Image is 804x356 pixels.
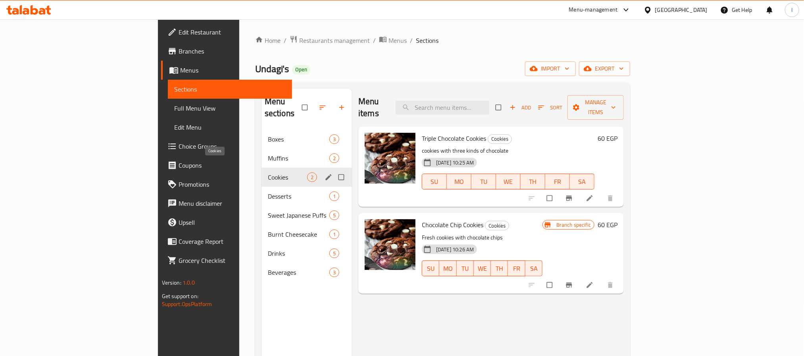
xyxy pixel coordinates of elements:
span: Burnt Cheesecake [268,230,329,239]
span: Add [510,103,531,112]
div: Cookies [485,221,509,230]
div: Menu-management [569,5,618,15]
span: TU [475,176,493,188]
a: Sections [168,80,292,99]
span: WE [499,176,517,188]
span: Select all sections [297,100,314,115]
span: Get support on: [162,291,198,301]
button: Branch-specific-item [560,189,579,207]
div: items [329,230,339,239]
span: export [585,64,624,74]
li: / [373,36,376,45]
a: Edit menu item [586,281,595,289]
a: Grocery Checklist [161,251,292,270]
span: Sort sections [314,99,333,116]
span: [DATE] 10:25 AM [433,159,477,167]
span: Select section [491,100,508,115]
span: 5 [330,212,339,219]
span: TH [524,176,542,188]
a: Edit menu item [586,194,595,202]
button: WE [474,260,491,276]
button: TH [521,174,545,189]
span: Sections [174,84,286,94]
span: MO [450,176,468,188]
span: Sections [416,36,439,45]
div: Drinks5 [262,244,352,263]
span: 1 [330,193,339,200]
span: FR [511,263,522,274]
span: Manage items [574,98,617,117]
button: SU [422,174,447,189]
button: edit [323,172,335,182]
div: items [329,153,339,163]
button: SA [570,174,594,189]
span: Version: [162,278,181,288]
span: Select to update [542,191,559,206]
a: Promotions [161,175,292,194]
span: Triple Chocolate Cookies [422,132,486,144]
a: Edit Restaurant [161,23,292,42]
span: Desserts [268,191,329,201]
a: Menu disclaimer [161,194,292,213]
span: 5 [330,250,339,257]
a: Coverage Report [161,232,292,251]
nav: breadcrumb [255,35,631,46]
span: Sort [538,103,562,112]
div: Desserts1 [262,187,352,206]
span: 3 [330,136,339,143]
div: items [329,134,339,144]
div: items [329,191,339,201]
li: / [410,36,413,45]
div: Sweet Japanese Puffs5 [262,206,352,225]
span: Menu disclaimer [179,199,286,208]
span: Sort items [533,101,567,114]
span: Cookies [268,172,307,182]
button: Add section [333,99,352,116]
button: TU [457,260,474,276]
span: Coverage Report [179,237,286,246]
button: TH [491,260,508,276]
span: import [531,64,569,74]
button: delete [602,276,621,294]
p: cookies with three kinds of chocolate [422,146,594,156]
button: FR [545,174,570,189]
span: SA [529,263,539,274]
span: Edit Menu [174,122,286,132]
span: Add item [508,101,533,114]
button: export [579,61,630,76]
div: Open [292,65,310,75]
button: SU [422,260,439,276]
span: Restaurants management [299,36,370,45]
div: [GEOGRAPHIC_DATA] [655,6,708,14]
span: Sweet Japanese Puffs [268,211,329,220]
span: 1 [330,231,339,238]
p: Fresh cookies with chocolate chips [422,233,542,243]
div: items [307,172,317,182]
div: Beverages3 [262,263,352,282]
div: Muffins [268,153,329,163]
span: 2 [308,174,317,181]
button: delete [602,189,621,207]
div: items [329,211,339,220]
span: I [791,6,792,14]
h6: 60 EGP [598,133,617,144]
span: Cookies [488,134,512,144]
span: Beverages [268,268,329,277]
button: MO [439,260,456,276]
span: 1.0.0 [183,278,195,288]
a: Choice Groups [161,137,292,156]
h6: 60 EGP [598,219,617,230]
div: Drinks [268,249,329,258]
button: Add [508,101,533,114]
span: Branches [179,46,286,56]
span: Promotions [179,180,286,189]
span: TU [460,263,471,274]
span: Chocolate Chip Cookies [422,219,483,231]
button: Manage items [567,95,624,120]
span: 2 [330,155,339,162]
span: Boxes [268,134,329,144]
span: 3 [330,269,339,276]
a: Menus [379,35,407,46]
